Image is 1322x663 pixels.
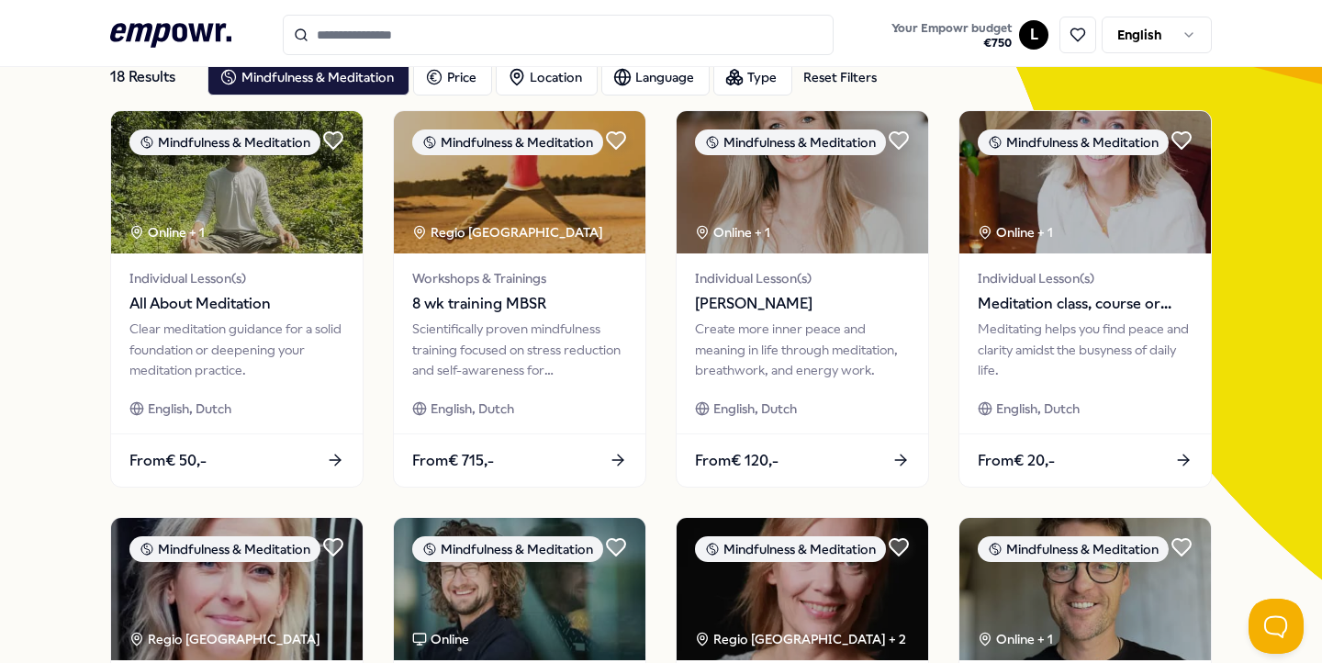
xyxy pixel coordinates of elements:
[803,67,877,87] div: Reset Filters
[677,111,928,253] img: package image
[978,222,1053,242] div: Online + 1
[891,36,1012,51] span: € 750
[148,399,231,419] span: English, Dutch
[677,518,928,660] img: package image
[713,59,792,96] button: Type
[283,15,834,55] input: Search for products, categories or subcategories
[496,59,598,96] button: Location
[996,399,1080,419] span: English, Dutch
[413,59,492,96] button: Price
[129,449,207,473] span: From € 50,-
[129,292,344,316] span: All About Meditation
[695,449,779,473] span: From € 120,-
[695,319,910,380] div: Create more inner peace and meaning in life through meditation, breathwork, and energy work.
[129,319,344,380] div: Clear meditation guidance for a solid foundation or deepening your meditation practice.
[129,629,323,649] div: Regio [GEOGRAPHIC_DATA]
[978,292,1193,316] span: Meditation class, course or challenge
[713,399,797,419] span: English, Dutch
[394,111,645,253] img: package image
[129,222,205,242] div: Online + 1
[412,129,603,155] div: Mindfulness & Meditation
[129,536,320,562] div: Mindfulness & Meditation
[1019,20,1048,50] button: L
[695,129,886,155] div: Mindfulness & Meditation
[412,222,606,242] div: Regio [GEOGRAPHIC_DATA]
[431,399,514,419] span: English, Dutch
[412,629,469,649] div: Online
[412,292,627,316] span: 8 wk training MBSR
[978,129,1169,155] div: Mindfulness & Meditation
[129,268,344,288] span: Individual Lesson(s)
[978,536,1169,562] div: Mindfulness & Meditation
[412,319,627,380] div: Scientifically proven mindfulness training focused on stress reduction and self-awareness for [ME...
[978,268,1193,288] span: Individual Lesson(s)
[695,629,906,649] div: Regio [GEOGRAPHIC_DATA] + 2
[412,268,627,288] span: Workshops & Trainings
[393,110,646,488] a: package imageMindfulness & MeditationRegio [GEOGRAPHIC_DATA] Workshops & Trainings8 wk training M...
[110,110,364,488] a: package imageMindfulness & MeditationOnline + 1Individual Lesson(s)All About MeditationClear medi...
[888,17,1015,54] button: Your Empowr budget€750
[959,518,1211,660] img: package image
[884,16,1019,54] a: Your Empowr budget€750
[601,59,710,96] button: Language
[978,319,1193,380] div: Meditating helps you find peace and clarity amidst the busyness of daily life.
[959,111,1211,253] img: package image
[1249,599,1304,654] iframe: Help Scout Beacon - Open
[695,536,886,562] div: Mindfulness & Meditation
[695,292,910,316] span: [PERSON_NAME]
[394,518,645,660] img: package image
[695,268,910,288] span: Individual Lesson(s)
[695,222,770,242] div: Online + 1
[978,449,1055,473] span: From € 20,-
[676,110,929,488] a: package imageMindfulness & MeditationOnline + 1Individual Lesson(s)[PERSON_NAME]Create more inner...
[207,59,409,96] button: Mindfulness & Meditation
[412,536,603,562] div: Mindfulness & Meditation
[111,111,363,253] img: package image
[110,59,193,96] div: 18 Results
[111,518,363,660] img: package image
[412,449,494,473] span: From € 715,-
[891,21,1012,36] span: Your Empowr budget
[978,629,1053,649] div: Online + 1
[129,129,320,155] div: Mindfulness & Meditation
[958,110,1212,488] a: package imageMindfulness & MeditationOnline + 1Individual Lesson(s)Meditation class, course or ch...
